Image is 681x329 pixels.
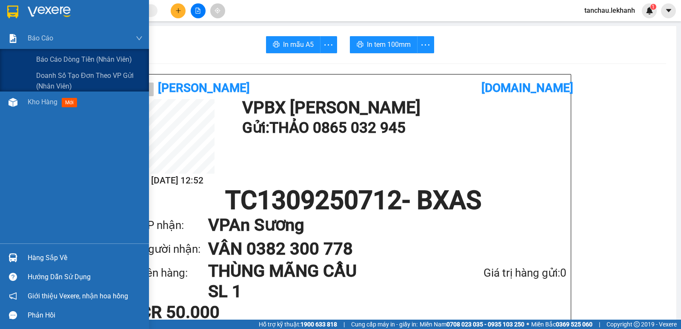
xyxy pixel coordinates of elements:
b: [PERSON_NAME] [158,81,250,95]
b: [DOMAIN_NAME] [481,81,573,95]
strong: 0708 023 035 - 0935 103 250 [446,321,524,328]
strong: 0369 525 060 [556,321,592,328]
div: Hướng dẫn sử dụng [28,271,143,283]
span: tanchau.lekhanh [578,5,642,16]
span: more [320,40,337,50]
span: plus [175,8,181,14]
span: mới [62,98,77,107]
h1: VP An Sương [208,213,549,237]
span: file-add [195,8,201,14]
h1: VP BX [PERSON_NAME] [242,99,562,116]
button: more [320,36,337,53]
span: Miền Nam [420,320,524,329]
div: VP nhận: [140,217,208,234]
img: warehouse-icon [9,98,17,107]
span: question-circle [9,273,17,281]
span: In tem 100mm [367,39,411,50]
span: Cung cấp máy in - giấy in: [351,320,418,329]
div: Giá trị hàng gửi: 0 [438,264,567,282]
h1: SL 1 [208,281,438,302]
span: ⚪️ [526,323,529,326]
h1: TC1309250712 - BXAS [140,188,567,213]
button: more [417,36,434,53]
span: message [9,311,17,319]
span: Miền Bắc [531,320,592,329]
button: aim [210,3,225,18]
span: | [599,320,600,329]
span: In mẫu A5 [283,39,314,50]
span: Kho hàng [28,98,57,106]
strong: 1900 633 818 [300,321,337,328]
span: copyright [634,321,640,327]
sup: 1 [650,4,656,10]
div: CR 50.000 [140,304,281,321]
button: caret-down [661,3,676,18]
img: solution-icon [9,34,17,43]
span: Báo cáo [28,33,53,43]
span: | [343,320,345,329]
div: Tên hàng: [140,264,208,282]
h1: VÂN 0382 300 778 [208,237,549,261]
span: Giới thiệu Vexere, nhận hoa hồng [28,291,128,301]
span: 1 [652,4,655,10]
span: aim [215,8,220,14]
span: printer [357,41,363,49]
img: logo-vxr [7,6,18,18]
button: printerIn tem 100mm [350,36,418,53]
img: warehouse-icon [9,253,17,262]
span: more [418,40,434,50]
h1: THÙNG MÃNG CẦU [208,261,438,281]
span: notification [9,292,17,300]
div: Người nhận: [140,240,208,258]
div: Phản hồi [28,309,143,322]
span: printer [273,41,280,49]
span: Hỗ trợ kỹ thuật: [259,320,337,329]
span: caret-down [665,7,672,14]
button: file-add [191,3,206,18]
h1: Gửi: THẢO 0865 032 945 [242,116,562,140]
h2: [DATE] 12:52 [140,174,215,188]
span: down [136,35,143,42]
div: Hàng sắp về [28,252,143,264]
span: Doanh số tạo đơn theo VP gửi (nhân viên) [36,70,143,92]
span: Báo cáo dòng tiền (nhân viên) [36,54,132,65]
img: icon-new-feature [646,7,653,14]
button: printerIn mẫu A5 [266,36,320,53]
button: plus [171,3,186,18]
